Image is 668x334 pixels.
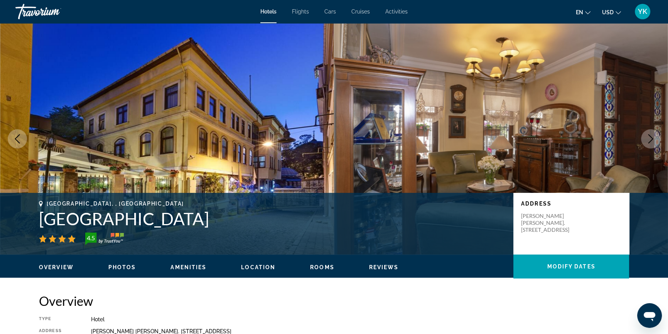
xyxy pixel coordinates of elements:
span: Overview [39,264,74,270]
span: Reviews [369,264,399,270]
a: Activities [385,8,408,15]
button: User Menu [633,3,653,20]
img: TrustYou guest rating badge [85,233,124,245]
button: Photos [108,264,136,271]
a: Hotels [260,8,277,15]
button: Modify Dates [513,255,629,278]
button: Amenities [170,264,206,271]
span: Modify Dates [547,263,595,270]
span: Photos [108,264,136,270]
h1: [GEOGRAPHIC_DATA] [39,209,506,229]
span: Location [241,264,275,270]
button: Next image [641,129,660,148]
button: Rooms [310,264,334,271]
a: Cars [324,8,336,15]
div: 4.5 [83,233,98,243]
button: Change language [576,7,590,18]
span: en [576,9,583,15]
div: Type [39,316,72,322]
button: Location [241,264,275,271]
span: Amenities [170,264,206,270]
button: Overview [39,264,74,271]
span: YK [638,8,647,15]
p: Address [521,201,621,207]
h2: Overview [39,293,629,309]
button: Change currency [602,7,621,18]
button: Reviews [369,264,399,271]
p: [PERSON_NAME] [PERSON_NAME]. [STREET_ADDRESS] [521,213,583,233]
span: Rooms [310,264,334,270]
span: USD [602,9,614,15]
a: Travorium [15,2,93,22]
iframe: Кнопка запуска окна обмена сообщениями [637,303,662,328]
button: Previous image [8,129,27,148]
span: [GEOGRAPHIC_DATA], , [GEOGRAPHIC_DATA] [47,201,184,207]
a: Flights [292,8,309,15]
div: Hotel [91,316,629,322]
a: Cruises [351,8,370,15]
